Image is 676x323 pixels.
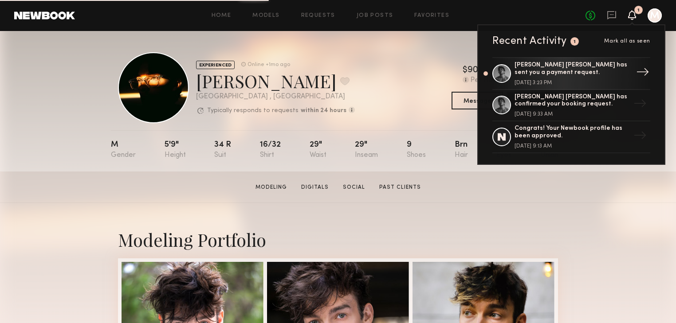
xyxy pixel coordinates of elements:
[260,141,281,159] div: 16/32
[492,90,650,122] a: [PERSON_NAME] [PERSON_NAME] has confirmed your booking request.[DATE] 9:33 AM→
[310,141,326,159] div: 29"
[492,57,650,90] a: [PERSON_NAME] [PERSON_NAME] has sent you a payment request.[DATE] 3:23 PM→
[515,112,630,117] div: [DATE] 9:33 AM
[252,183,291,191] a: Modeling
[376,183,424,191] a: Past Clients
[637,8,640,13] div: 1
[165,141,186,159] div: 5'9"
[301,108,346,114] b: within 24 hours
[455,141,468,159] div: Brn
[298,183,332,191] a: Digitals
[118,228,558,251] div: Modeling Portfolio
[515,93,630,109] div: [PERSON_NAME] [PERSON_NAME] has confirmed your booking request.
[648,8,662,23] a: M
[515,62,630,77] div: [PERSON_NAME] [PERSON_NAME] has sent you a payment request.
[357,13,393,19] a: Job Posts
[212,13,232,19] a: Home
[301,13,335,19] a: Requests
[196,61,235,69] div: EXPERIENCED
[630,125,650,148] div: →
[252,13,279,19] a: Models
[574,39,576,44] div: 1
[452,92,503,109] button: Message
[407,141,426,159] div: 9
[515,80,630,86] div: [DATE] 3:23 PM
[414,13,449,19] a: Favorites
[471,77,499,85] div: Per Hour
[633,62,653,85] div: →
[604,39,650,44] span: Mark all as seen
[196,93,355,101] div: [GEOGRAPHIC_DATA] , [GEOGRAPHIC_DATA]
[630,93,650,117] div: →
[492,121,650,153] a: Congrats! Your Newbook profile has been approved.[DATE] 9:13 AM→
[207,108,299,114] p: Typically responds to requests
[214,141,231,159] div: 34 r
[196,69,355,93] div: [PERSON_NAME]
[468,66,478,75] div: 90
[515,125,630,140] div: Congrats! Your Newbook profile has been approved.
[492,36,567,47] div: Recent Activity
[463,66,468,75] div: $
[248,62,290,68] div: Online +1mo ago
[111,141,136,159] div: M
[355,141,378,159] div: 29"
[339,183,369,191] a: Social
[515,144,630,149] div: [DATE] 9:13 AM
